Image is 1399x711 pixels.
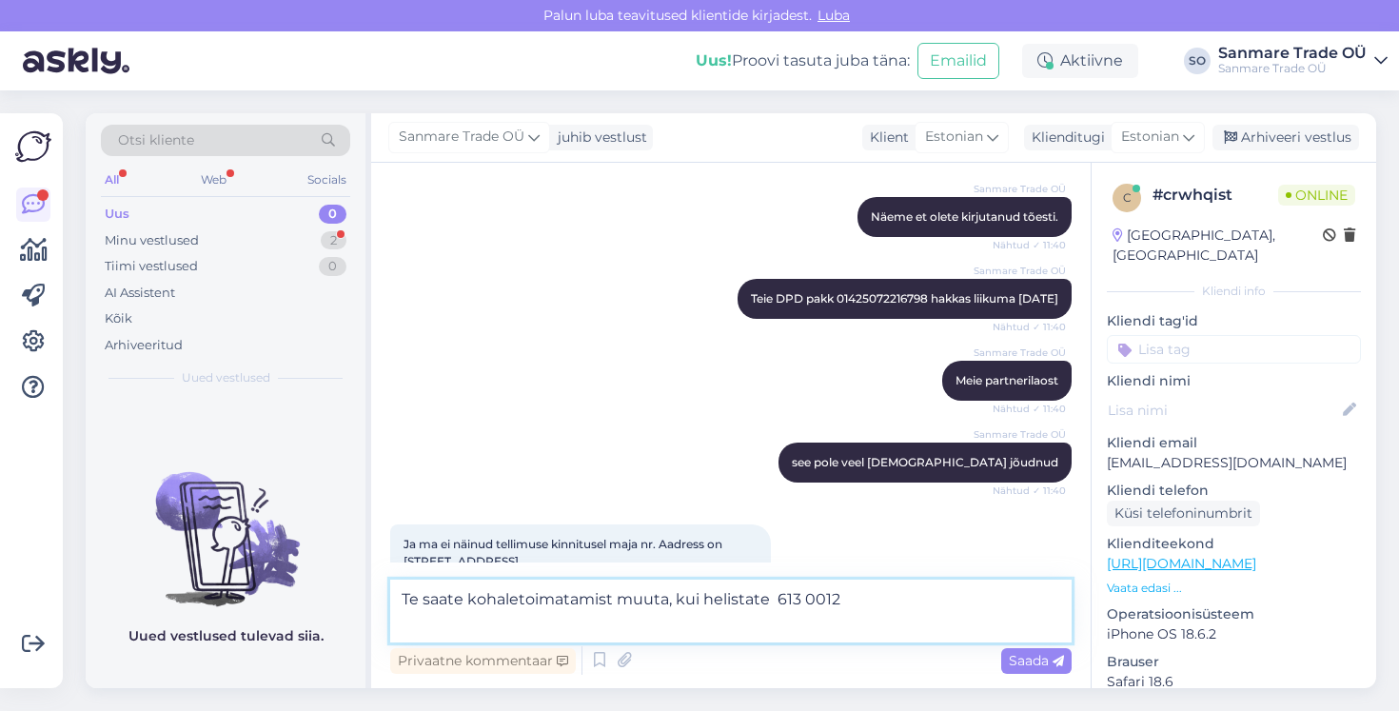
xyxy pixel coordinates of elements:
span: Luba [812,7,856,24]
div: Sanmare Trade OÜ [1218,46,1367,61]
span: Sanmare Trade OÜ [399,127,524,148]
div: Tiimi vestlused [105,257,198,276]
p: Vaata edasi ... [1107,580,1361,597]
span: Näeme et olete kirjutanud tõesti. [871,209,1058,224]
span: Otsi kliente [118,130,194,150]
input: Lisa tag [1107,335,1361,364]
p: Kliendi email [1107,433,1361,453]
span: Teie DPD pakk 01425072216798 hakkas liikuma [DATE] [751,291,1058,306]
textarea: Te saate kohaletoimatamist muuta, kui helistate 613 0012 [390,580,1072,642]
p: Brauser [1107,652,1361,672]
div: Web [197,168,230,192]
div: Aktiivne [1022,44,1138,78]
span: Sanmare Trade OÜ [974,346,1066,360]
div: Minu vestlused [105,231,199,250]
b: Uus! [696,51,732,69]
a: [URL][DOMAIN_NAME] [1107,555,1256,572]
div: Arhiveeri vestlus [1212,125,1359,150]
p: Safari 18.6 [1107,672,1361,692]
div: Klient [862,128,909,148]
p: Uued vestlused tulevad siia. [128,626,324,646]
button: Emailid [917,43,999,79]
div: Kliendi info [1107,283,1361,300]
p: [EMAIL_ADDRESS][DOMAIN_NAME] [1107,453,1361,473]
div: Socials [304,168,350,192]
span: Nähtud ✓ 11:40 [993,484,1066,498]
span: Sanmare Trade OÜ [974,427,1066,442]
img: No chats [86,438,365,609]
span: see pole veel [DEMOGRAPHIC_DATA] jõudnud [792,455,1058,469]
img: Askly Logo [15,128,51,165]
span: Sanmare Trade OÜ [974,264,1066,278]
span: Nähtud ✓ 11:40 [993,320,1066,334]
span: Ja ma ei näinud tellimuse kinnitusel maja nr. Aadress on [STREET_ADDRESS] [404,537,725,568]
span: Saada [1009,652,1064,669]
div: Arhiveeritud [105,336,183,355]
span: Estonian [1121,127,1179,148]
div: Küsi telefoninumbrit [1107,501,1260,526]
span: Nähtud ✓ 11:40 [993,402,1066,416]
span: Meie partnerilaost [956,373,1058,387]
span: Online [1278,185,1355,206]
div: SO [1184,48,1211,74]
p: Operatsioonisüsteem [1107,604,1361,624]
div: Proovi tasuta juba täna: [696,49,910,72]
a: Sanmare Trade OÜSanmare Trade OÜ [1218,46,1388,76]
div: Kõik [105,309,132,328]
div: juhib vestlust [550,128,647,148]
p: Kliendi nimi [1107,371,1361,391]
div: 2 [321,231,346,250]
p: Klienditeekond [1107,534,1361,554]
div: Sanmare Trade OÜ [1218,61,1367,76]
div: [GEOGRAPHIC_DATA], [GEOGRAPHIC_DATA] [1113,226,1323,266]
span: c [1123,190,1132,205]
p: Kliendi telefon [1107,481,1361,501]
div: 0 [319,205,346,224]
span: Uued vestlused [182,369,270,386]
div: AI Assistent [105,284,175,303]
p: Kliendi tag'id [1107,311,1361,331]
div: All [101,168,123,192]
p: iPhone OS 18.6.2 [1107,624,1361,644]
span: Estonian [925,127,983,148]
span: Nähtud ✓ 11:40 [993,238,1066,252]
div: Klienditugi [1024,128,1105,148]
div: 0 [319,257,346,276]
div: Privaatne kommentaar [390,648,576,674]
div: Uus [105,205,129,224]
input: Lisa nimi [1108,400,1339,421]
span: Sanmare Trade OÜ [974,182,1066,196]
div: # crwhqist [1153,184,1278,207]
